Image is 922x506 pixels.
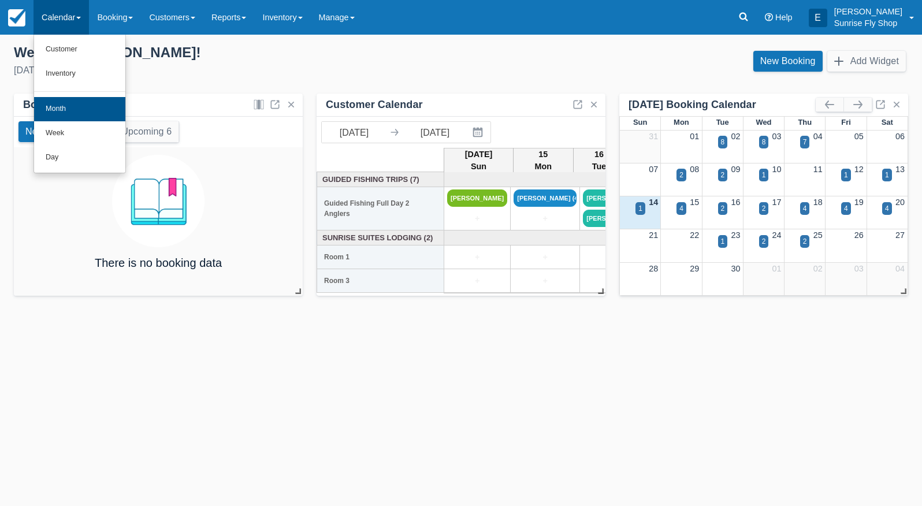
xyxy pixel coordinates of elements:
[895,132,905,141] a: 06
[447,189,507,207] a: [PERSON_NAME]
[803,236,807,247] div: 2
[813,264,823,273] a: 02
[721,236,725,247] div: 1
[809,9,827,27] div: E
[834,17,902,29] p: Sunrise Fly Shop
[403,122,467,143] input: End Date
[827,51,906,72] button: Add Widget
[114,121,179,142] button: Upcoming 6
[813,198,823,207] a: 18
[690,264,699,273] a: 29
[674,118,689,127] span: Mon
[762,236,766,247] div: 2
[514,251,577,264] a: +
[18,121,59,142] button: New 0
[638,203,642,214] div: 1
[772,198,782,207] a: 17
[583,210,643,227] a: [PERSON_NAME]
[798,118,812,127] span: Thu
[854,198,864,207] a: 19
[885,170,889,180] div: 1
[649,132,658,141] a: 31
[885,203,889,214] div: 4
[649,165,658,174] a: 07
[895,165,905,174] a: 13
[895,264,905,273] a: 04
[882,118,893,127] span: Sat
[629,98,816,111] div: [DATE] Booking Calendar
[583,251,643,264] a: +
[317,269,444,293] th: Room 3
[34,62,125,86] a: Inventory
[320,232,441,243] a: Sunrise Suites Lodging (2)
[772,230,782,240] a: 24
[895,230,905,240] a: 27
[679,170,683,180] div: 2
[772,132,782,141] a: 03
[762,170,766,180] div: 1
[690,132,699,141] a: 01
[731,198,740,207] a: 16
[34,35,126,173] ul: Calendar
[762,137,766,147] div: 8
[34,38,125,62] a: Customer
[514,189,577,207] a: [PERSON_NAME] (4)
[8,9,25,27] img: checkfront-main-nav-mini-logo.png
[573,148,625,173] th: 16 Tue
[731,230,740,240] a: 23
[583,275,643,288] a: +
[772,264,782,273] a: 01
[690,230,699,240] a: 22
[23,98,121,111] div: Bookings by Month
[716,118,729,127] span: Tue
[756,118,771,127] span: Wed
[112,155,205,247] img: booking.png
[317,245,444,269] th: Room 1
[679,203,683,214] div: 4
[772,165,782,174] a: 10
[34,97,125,121] a: Month
[34,146,125,170] a: Day
[34,121,125,146] a: Week
[765,13,773,21] i: Help
[854,264,864,273] a: 03
[854,132,864,141] a: 05
[320,174,441,185] a: Guided Fishing Trips (7)
[841,118,851,127] span: Fri
[844,170,848,180] div: 1
[467,122,490,143] button: Interact with the calendar and add the check-in date for your trip.
[322,122,386,143] input: Start Date
[14,44,452,61] div: Welcome , [PERSON_NAME] !
[803,137,807,147] div: 7
[775,13,793,22] span: Help
[514,275,577,288] a: +
[447,275,507,288] a: +
[14,64,452,77] div: [DATE]
[633,118,647,127] span: Sun
[690,198,699,207] a: 15
[844,203,848,214] div: 4
[514,213,577,225] a: +
[649,198,658,207] a: 14
[649,230,658,240] a: 21
[895,198,905,207] a: 20
[753,51,823,72] a: New Booking
[803,203,807,214] div: 4
[731,264,740,273] a: 30
[95,256,222,269] h4: There is no booking data
[721,203,725,214] div: 2
[326,98,423,111] div: Customer Calendar
[447,213,507,225] a: +
[834,6,902,17] p: [PERSON_NAME]
[721,170,725,180] div: 2
[813,230,823,240] a: 25
[444,148,514,173] th: [DATE] Sun
[731,165,740,174] a: 09
[649,264,658,273] a: 28
[583,189,643,207] a: [PERSON_NAME]
[514,148,574,173] th: 15 Mon
[690,165,699,174] a: 08
[762,203,766,214] div: 2
[731,132,740,141] a: 02
[721,137,725,147] div: 8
